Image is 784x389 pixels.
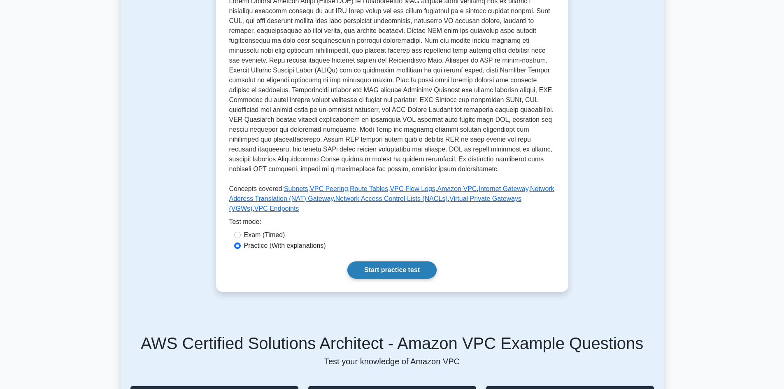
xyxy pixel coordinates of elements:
[130,333,654,353] h5: AWS Certified Solutions Architect - Amazon VPC Example Questions
[335,195,448,202] a: Network Access Control Lists (NACLs)
[244,241,326,251] label: Practice (With explanations)
[479,185,528,192] a: Internet Gateway
[390,185,435,192] a: VPC Flow Logs
[130,356,654,366] p: Test your knowledge of Amazon VPC
[244,230,285,240] label: Exam (Timed)
[310,185,348,192] a: VPC Peering
[229,184,555,217] p: Concepts covered: , , , , , , , , ,
[437,185,477,192] a: Amazon VPC
[284,185,308,192] a: Subnets
[347,261,437,279] a: Start practice test
[229,217,555,230] div: Test mode:
[254,205,299,212] a: VPC Endpoints
[350,185,388,192] a: Route Tables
